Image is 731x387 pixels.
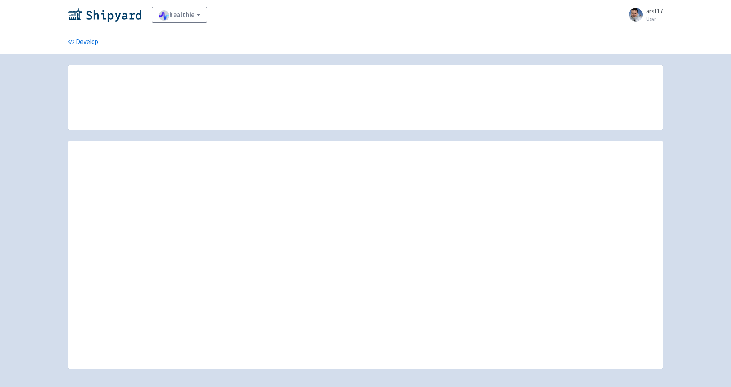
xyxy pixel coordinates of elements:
[646,16,663,22] small: User
[646,7,663,15] span: arst17
[624,8,663,22] a: arst17 User
[152,7,207,23] a: healthie
[68,30,98,54] a: Develop
[68,8,141,22] img: Shipyard logo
